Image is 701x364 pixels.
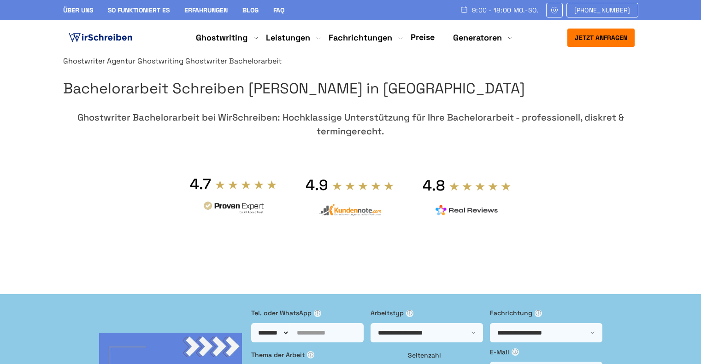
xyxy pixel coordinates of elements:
[63,56,135,66] a: Ghostwriter Agentur
[490,347,602,357] label: E-Mail
[190,175,211,193] div: 4.7
[460,6,468,13] img: Schedule
[314,310,321,317] span: ⓘ
[423,176,445,195] div: 4.8
[63,6,93,14] a: Über uns
[196,32,247,43] a: Ghostwriting
[251,308,364,318] label: Tel. oder WhatsApp
[306,176,328,194] div: 4.9
[490,308,602,318] label: Fachrichtung
[408,350,483,360] label: Seitenzahl
[273,6,284,14] a: FAQ
[184,6,228,14] a: Erfahrungen
[67,31,134,45] img: logo ghostwriter-österreich
[242,6,259,14] a: Blog
[449,181,512,191] img: stars
[307,351,314,358] span: ⓘ
[535,310,542,317] span: ⓘ
[406,310,413,317] span: ⓘ
[411,32,435,42] a: Preise
[108,6,170,14] a: So funktioniert es
[574,6,630,14] span: [PHONE_NUMBER]
[318,204,381,216] img: kundennote
[566,3,638,17] a: [PHONE_NUMBER]
[251,350,401,360] label: Thema der Arbeit
[63,110,638,138] div: Ghostwriter Bachelorarbeit bei WirSchreiben: Hochklassige Unterstützung für Ihre Bachelorarbeit -...
[332,181,395,191] img: stars
[512,348,519,356] span: ⓘ
[185,56,282,66] span: Ghostwriter Bachelorarbeit
[567,29,635,47] button: Jetzt anfragen
[137,56,183,66] a: Ghostwriting
[550,6,559,14] img: Email
[266,32,310,43] a: Leistungen
[472,6,539,14] span: 9:00 - 18:00 Mo.-So.
[436,205,498,216] img: realreviews
[215,179,277,190] img: stars
[329,32,392,43] a: Fachrichtungen
[453,32,502,43] a: Generatoren
[371,308,483,318] label: Arbeitstyp
[63,77,638,100] h1: Bachelorarbeit Schreiben [PERSON_NAME] in [GEOGRAPHIC_DATA]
